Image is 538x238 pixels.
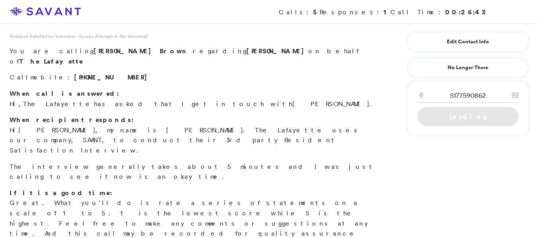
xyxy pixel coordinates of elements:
span: Resident Satisfaction Interview - Survey Attempt: 5 - No Voicemail [10,33,148,40]
strong: The Lafayette [19,57,83,66]
strong: [PERSON_NAME] [247,46,308,55]
p: Call : [10,72,377,83]
span: [PERSON_NAME] [18,126,95,134]
strong: 5 [313,8,320,16]
strong: When call is answered: [10,89,119,98]
a: Edit Contact Info [417,35,518,48]
a: Loading [417,107,518,126]
span: [PERSON_NAME] [94,46,155,55]
span: [PERSON_NAME] [292,100,369,108]
strong: When recipient responds: [10,115,134,124]
strong: If it is a good time: [10,188,112,197]
span: [PHONE_NUMBER] [74,73,151,81]
p: Hi, has asked that I get in touch with . [10,89,377,109]
p: Hi , my name is [PERSON_NAME]. The Lafayette uses our company, SAVANT, to conduct their 3rd party... [10,115,377,155]
p: You are calling regarding on behalf of [10,46,377,66]
p: The interview generally takes about 5 minutes and I was just calling to see if now is an okay time. [10,162,377,182]
strong: 1 [383,8,390,16]
strong: 00:26:43 [445,8,489,16]
a: No Longer There [407,58,528,77]
span: Brown [160,46,188,55]
span: The Lafayette [23,100,94,108]
span: mobile [30,73,67,81]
